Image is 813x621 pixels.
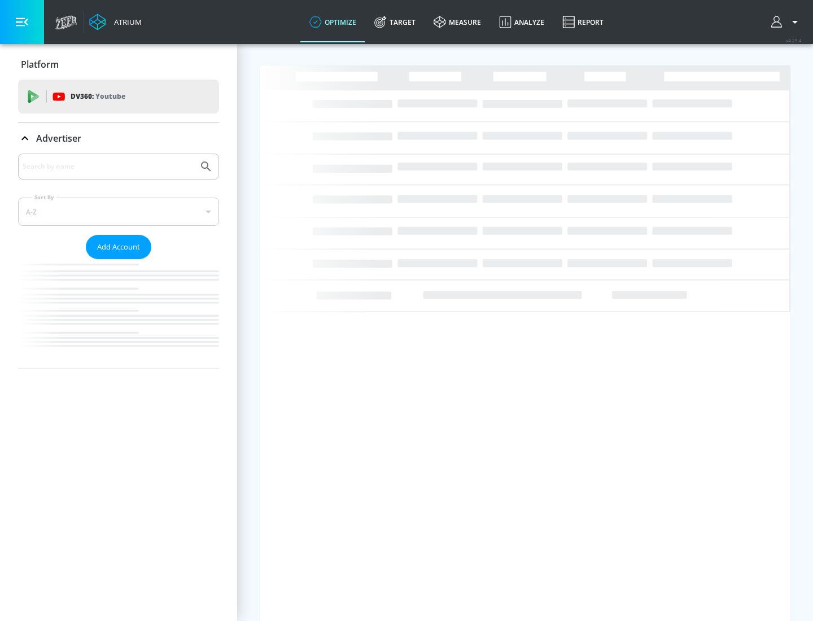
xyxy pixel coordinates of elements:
div: A-Z [18,198,219,226]
p: DV360: [71,90,125,103]
p: Youtube [95,90,125,102]
a: Target [365,2,425,42]
a: Analyze [490,2,553,42]
a: Report [553,2,613,42]
p: Advertiser [36,132,81,145]
nav: list of Advertiser [18,259,219,369]
div: Atrium [110,17,142,27]
button: Add Account [86,235,151,259]
span: Add Account [97,240,140,253]
input: Search by name [23,159,194,174]
div: Advertiser [18,123,219,154]
label: Sort By [32,194,56,201]
div: Advertiser [18,154,219,369]
p: Platform [21,58,59,71]
a: Atrium [89,14,142,30]
div: DV360: Youtube [18,80,219,113]
div: Platform [18,49,219,80]
a: optimize [300,2,365,42]
span: v 4.25.4 [786,37,802,43]
a: measure [425,2,490,42]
